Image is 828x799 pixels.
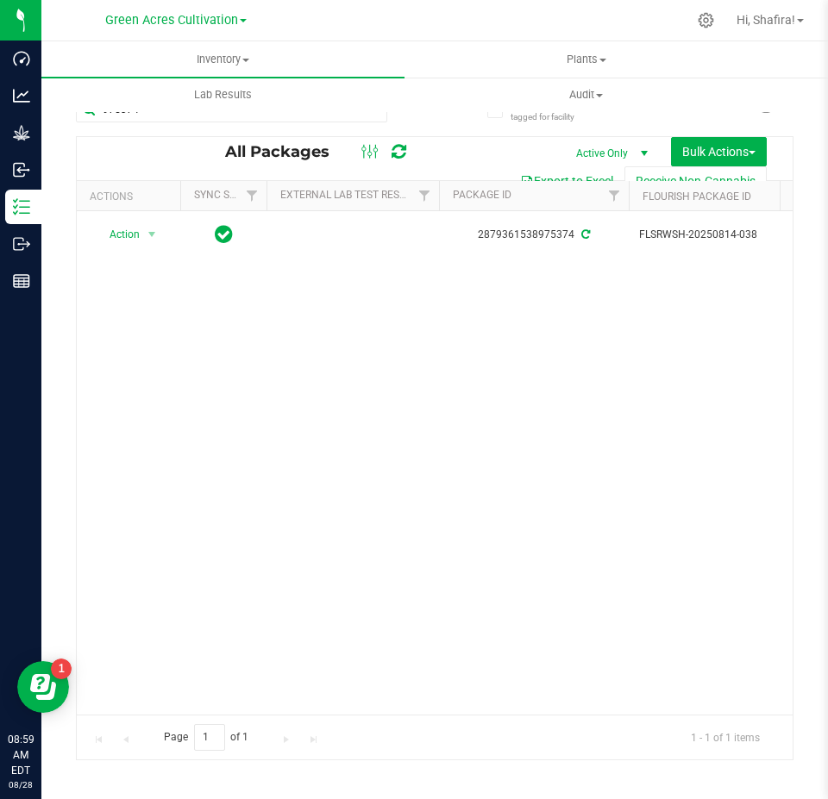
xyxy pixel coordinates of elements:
[194,724,225,751] input: 1
[405,77,768,113] a: Audit
[17,661,69,713] iframe: Resource center
[280,189,416,201] a: External Lab Test Result
[639,227,808,243] span: FLSRWSH-20250814-038
[41,41,405,78] a: Inventory
[624,166,767,196] button: Receive Non-Cannabis
[579,228,590,240] span: Sync from Compliance System
[225,142,347,161] span: All Packages
[51,659,72,679] iframe: Resource center unread badge
[90,190,173,203] div: Actions
[149,724,263,751] span: Page of 1
[682,145,756,159] span: Bulk Actions
[171,87,275,103] span: Lab Results
[737,13,795,27] span: Hi, Shafira!
[13,50,30,67] inline-svg: Dashboard
[215,222,233,247] span: In Sync
[677,724,774,750] span: 1 - 1 of 1 items
[238,181,267,210] a: Filter
[13,198,30,215] inline-svg: Inventory
[643,190,751,203] a: Flourish Package ID
[453,189,511,201] a: Package ID
[194,189,260,201] a: Sync Status
[13,272,30,290] inline-svg: Reports
[8,778,34,791] p: 08/28
[13,87,30,104] inline-svg: Analytics
[600,181,629,210] a: Filter
[141,222,163,247] span: select
[436,227,631,243] div: 2879361538975374
[405,87,767,103] span: Audit
[695,12,717,28] div: Manage settings
[105,13,238,28] span: Green Acres Cultivation
[509,166,624,196] button: Export to Excel
[405,41,768,78] a: Plants
[411,181,439,210] a: Filter
[405,52,767,67] span: Plants
[13,124,30,141] inline-svg: Grow
[671,137,767,166] button: Bulk Actions
[41,52,405,67] span: Inventory
[8,732,34,778] p: 08:59 AM EDT
[94,222,141,247] span: Action
[13,235,30,253] inline-svg: Outbound
[41,77,405,113] a: Lab Results
[13,161,30,178] inline-svg: Inbound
